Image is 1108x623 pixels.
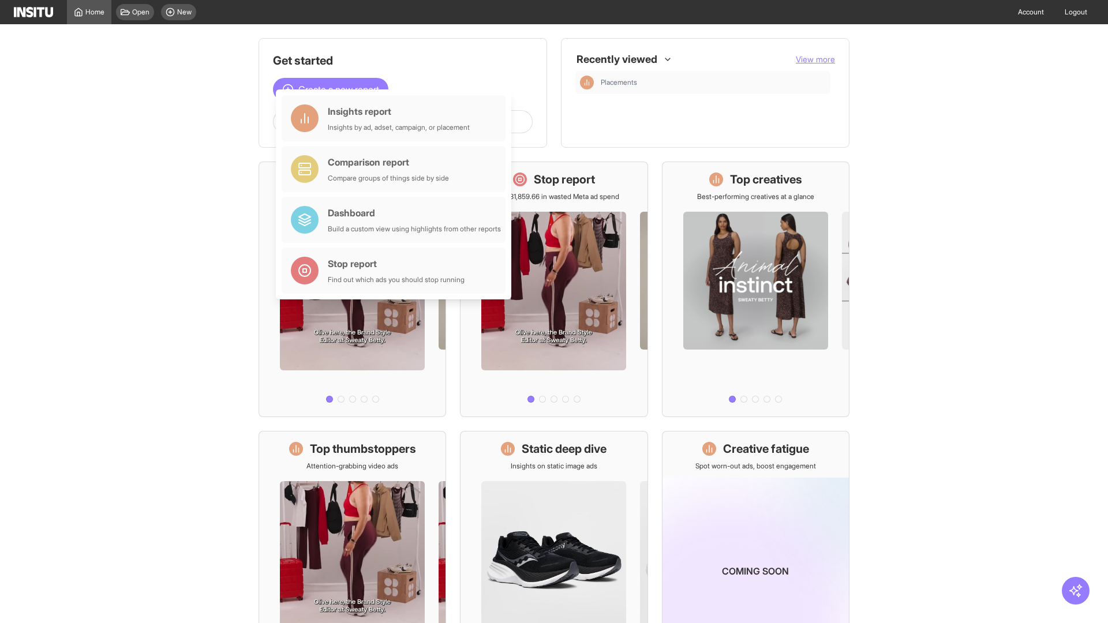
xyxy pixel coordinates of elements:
[328,206,501,220] div: Dashboard
[489,192,619,201] p: Save £31,859.66 in wasted Meta ad spend
[177,7,192,17] span: New
[14,7,53,17] img: Logo
[328,104,470,118] div: Insights report
[310,441,416,457] h1: Top thumbstoppers
[85,7,104,17] span: Home
[796,54,835,65] button: View more
[328,155,449,169] div: Comparison report
[534,171,595,187] h1: Stop report
[796,54,835,64] span: View more
[328,224,501,234] div: Build a custom view using highlights from other reports
[601,78,826,87] span: Placements
[460,162,647,417] a: Stop reportSave £31,859.66 in wasted Meta ad spend
[132,7,149,17] span: Open
[601,78,637,87] span: Placements
[306,461,398,471] p: Attention-grabbing video ads
[328,257,465,271] div: Stop report
[328,275,465,284] div: Find out which ads you should stop running
[522,441,607,457] h1: Static deep dive
[697,192,814,201] p: Best-performing creatives at a glance
[328,174,449,183] div: Compare groups of things side by side
[273,78,388,101] button: Create a new report
[259,162,446,417] a: What's live nowSee all active ads instantly
[273,52,533,69] h1: Get started
[662,162,849,417] a: Top creativesBest-performing creatives at a glance
[511,461,597,471] p: Insights on static image ads
[298,82,379,96] span: Create a new report
[580,76,594,89] div: Insights
[730,171,802,187] h1: Top creatives
[328,123,470,132] div: Insights by ad, adset, campaign, or placement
